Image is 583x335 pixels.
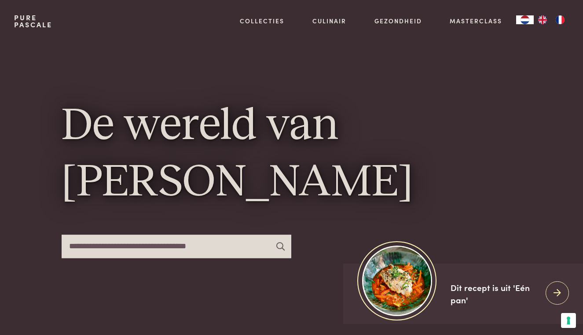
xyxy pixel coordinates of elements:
[240,16,284,26] a: Collecties
[450,16,502,26] a: Masterclass
[516,15,534,24] a: NL
[374,16,422,26] a: Gezondheid
[516,15,569,24] aside: Language selected: Nederlands
[534,15,551,24] a: EN
[516,15,534,24] div: Language
[551,15,569,24] a: FR
[312,16,346,26] a: Culinair
[534,15,569,24] ul: Language list
[62,99,522,211] h1: De wereld van [PERSON_NAME]
[343,264,583,324] a: https://admin.purepascale.com/wp-content/uploads/2025/08/home_recept_link.jpg Dit recept is uit '...
[362,246,432,316] img: https://admin.purepascale.com/wp-content/uploads/2025/08/home_recept_link.jpg
[561,313,576,328] button: Uw voorkeuren voor toestemming voor trackingtechnologieën
[14,14,52,28] a: PurePascale
[451,281,539,306] div: Dit recept is uit 'Eén pan'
